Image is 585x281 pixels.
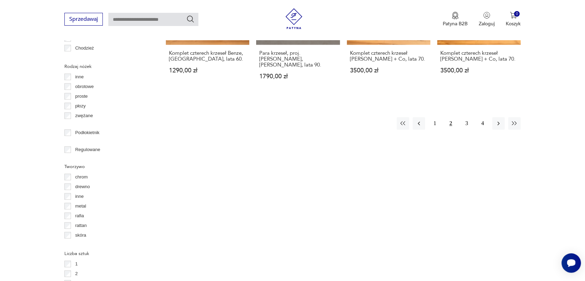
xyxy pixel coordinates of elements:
[75,54,92,62] p: Ćmielów
[75,241,90,249] p: tkanina
[506,12,521,27] button: 0Koszyk
[75,260,78,268] p: 1
[75,44,94,52] p: Chodzież
[64,250,149,257] p: Liczba sztuk
[64,17,103,22] a: Sprzedawaj
[479,20,495,27] p: Zaloguj
[75,202,86,210] p: metal
[440,68,517,73] p: 3500,00 zł
[75,73,84,81] p: inne
[169,50,246,62] h3: Komplet czterech krzeseł Benze, [GEOGRAPHIC_DATA], lata 60.
[64,63,149,70] p: Rodzaj nóżek
[75,212,84,220] p: rafia
[75,112,93,120] p: zwężane
[75,83,93,90] p: obrotowe
[510,12,517,19] img: Ikona koszyka
[350,50,427,62] h3: Komplet czterech krzeseł [PERSON_NAME] + Co, lata 70.
[443,12,468,27] a: Ikona medaluPatyna B2B
[514,11,520,17] div: 0
[350,68,427,73] p: 3500,00 zł
[443,20,468,27] p: Patyna B2B
[561,253,581,273] iframe: Smartsupp widget button
[483,12,490,19] img: Ikonka użytkownika
[283,8,304,29] img: Patyna - sklep z meblami i dekoracjami vintage
[476,117,489,130] button: 4
[186,15,195,23] button: Szukaj
[75,193,84,200] p: inne
[479,12,495,27] button: Zaloguj
[259,73,336,79] p: 1790,00 zł
[75,183,90,191] p: drewno
[440,50,517,62] h3: Komplet czterech krzeseł [PERSON_NAME] + Co, lata 70.
[75,231,86,239] p: skóra
[75,222,87,229] p: rattan
[75,270,78,278] p: 2
[64,163,149,170] p: Tworzywo
[444,117,457,130] button: 2
[75,102,85,110] p: płozy
[75,146,100,153] p: Regulowane
[169,68,246,73] p: 1290,00 zł
[460,117,473,130] button: 3
[452,12,459,19] img: Ikona medalu
[429,117,441,130] button: 1
[75,129,99,137] p: Podłokietnik
[443,12,468,27] button: Patyna B2B
[259,50,336,68] h3: Para krzeseł, proj. [PERSON_NAME], [PERSON_NAME], lata 90.
[506,20,521,27] p: Koszyk
[75,173,88,181] p: chrom
[75,93,88,100] p: proste
[64,13,103,26] button: Sprzedawaj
